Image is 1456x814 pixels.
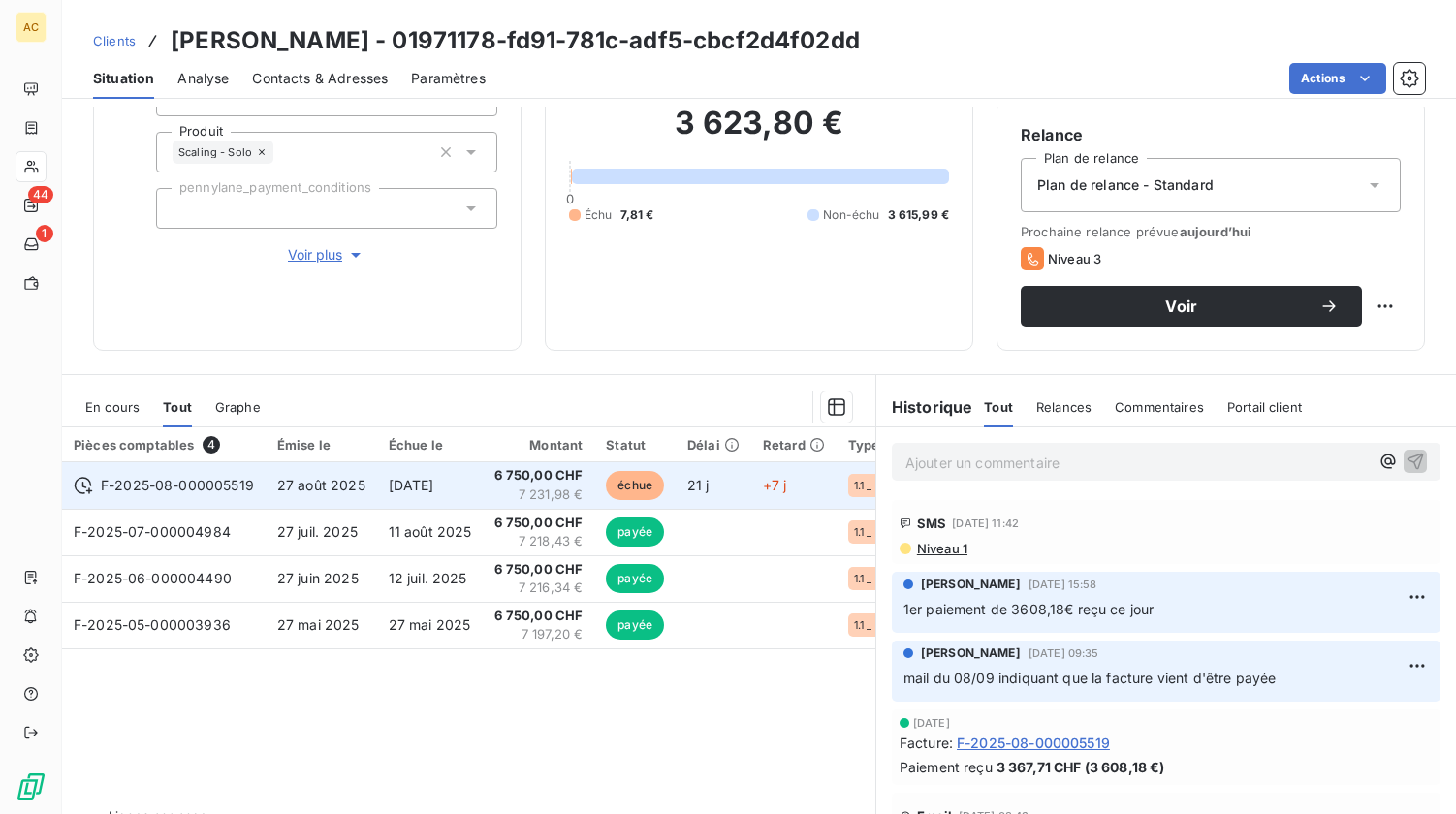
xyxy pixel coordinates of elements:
div: Types de dépenses / revenus [848,437,1032,453]
span: Scaling - Solo [178,146,252,158]
span: 1.1 _ Vente _ Clients [854,619,939,631]
img: Logo LeanPay [16,771,47,802]
h2: 3 623,80 € [569,104,949,162]
div: Délai [687,437,740,453]
span: 27 août 2025 [277,477,365,493]
span: aujourd’hui [1180,224,1252,239]
span: 7,81 € [620,206,654,224]
span: Niveau 1 [915,541,967,556]
button: Actions [1289,63,1386,94]
span: Situation [93,69,154,88]
span: Voir [1044,298,1319,314]
h6: Historique [876,395,973,419]
span: 1 [36,225,53,242]
span: 27 juil. 2025 [277,523,358,540]
span: Analyse [177,69,229,88]
input: Ajouter une valeur [173,200,188,217]
span: Relances [1036,399,1092,415]
span: payée [606,564,664,593]
div: AC [16,12,47,43]
span: [DATE] 15:58 [1029,579,1097,590]
div: Émise le [277,437,365,453]
span: 6 750,00 CHF [494,466,583,485]
span: [DATE] 11:42 [952,517,1019,529]
span: échue [606,471,664,500]
span: Portail client [1227,399,1302,415]
span: Niveau 3 [1048,251,1101,266]
span: 6 750,00 CHF [494,560,583,579]
span: 1.1 _ Vente _ Clients [854,480,939,491]
div: Statut [606,437,664,453]
span: Plan de relance - Standard [1037,175,1214,195]
span: F-2025-06-000004490 [74,570,232,586]
span: [DATE] 09:35 [1029,647,1099,659]
a: Clients [93,31,136,50]
span: F-2025-05-000003936 [74,616,231,633]
span: [DATE] [913,717,950,729]
span: 4 [203,436,220,454]
span: Paramètres [411,69,486,88]
div: Échue le [389,437,472,453]
span: F-2025-08-000005519 [101,476,254,495]
span: F-2025-08-000005519 [957,733,1110,753]
div: Montant [494,437,583,453]
span: Prochaine relance prévue [1021,224,1401,239]
button: Voir plus [156,244,497,266]
span: 7 197,20 € [494,625,583,644]
span: F-2025-07-000004984 [74,523,231,540]
h3: [PERSON_NAME] - 01971178-fd91-781c-adf5-cbcf2d4f02dd [171,23,860,58]
span: Graphe [215,399,261,415]
span: 27 juin 2025 [277,570,359,586]
span: 27 mai 2025 [277,616,360,633]
span: mail du 08/09 indiquant que la facture vient d'être payée [903,670,1277,686]
div: Retard [763,437,825,453]
span: Clients [93,33,136,48]
span: SMS [917,516,946,531]
span: 6 750,00 CHF [494,607,583,626]
input: Ajouter une valeur [273,143,289,161]
span: Tout [163,399,192,415]
span: 1.1 _ Vente _ Clients [854,526,939,538]
span: Commentaires [1115,399,1204,415]
span: Tout [984,399,1013,415]
span: Voir plus [288,245,365,265]
span: +7 j [763,477,787,493]
span: 7 216,34 € [494,579,583,598]
span: 3 367,71 CHF (3 608,18 €) [997,757,1165,777]
span: 12 juil. 2025 [389,570,467,586]
span: [DATE] [389,477,434,493]
span: [PERSON_NAME] [921,644,1021,662]
div: Pièces comptables [74,436,254,454]
span: Paiement reçu [900,757,993,777]
span: Contacts & Adresses [252,69,388,88]
span: 1.1 _ Vente _ Clients [854,573,939,584]
span: 21 j [687,477,710,493]
span: 27 mai 2025 [389,616,471,633]
span: 11 août 2025 [389,523,472,540]
span: payée [606,610,664,640]
span: Non-échu [823,206,879,224]
span: 44 [28,186,53,203]
span: En cours [85,399,140,415]
button: Voir [1021,286,1362,327]
span: 3 615,99 € [888,206,950,224]
span: payée [606,517,664,547]
span: 7 218,43 € [494,532,583,551]
h6: Relance [1021,123,1401,146]
span: Facture : [900,733,953,753]
span: Échu [585,206,613,224]
span: 0 [566,191,574,206]
span: 6 750,00 CHF [494,514,583,533]
span: 1er paiement de 3608,18€ reçu ce jour [903,601,1155,617]
span: 7 231,98 € [494,485,583,505]
span: [PERSON_NAME] [921,576,1021,593]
